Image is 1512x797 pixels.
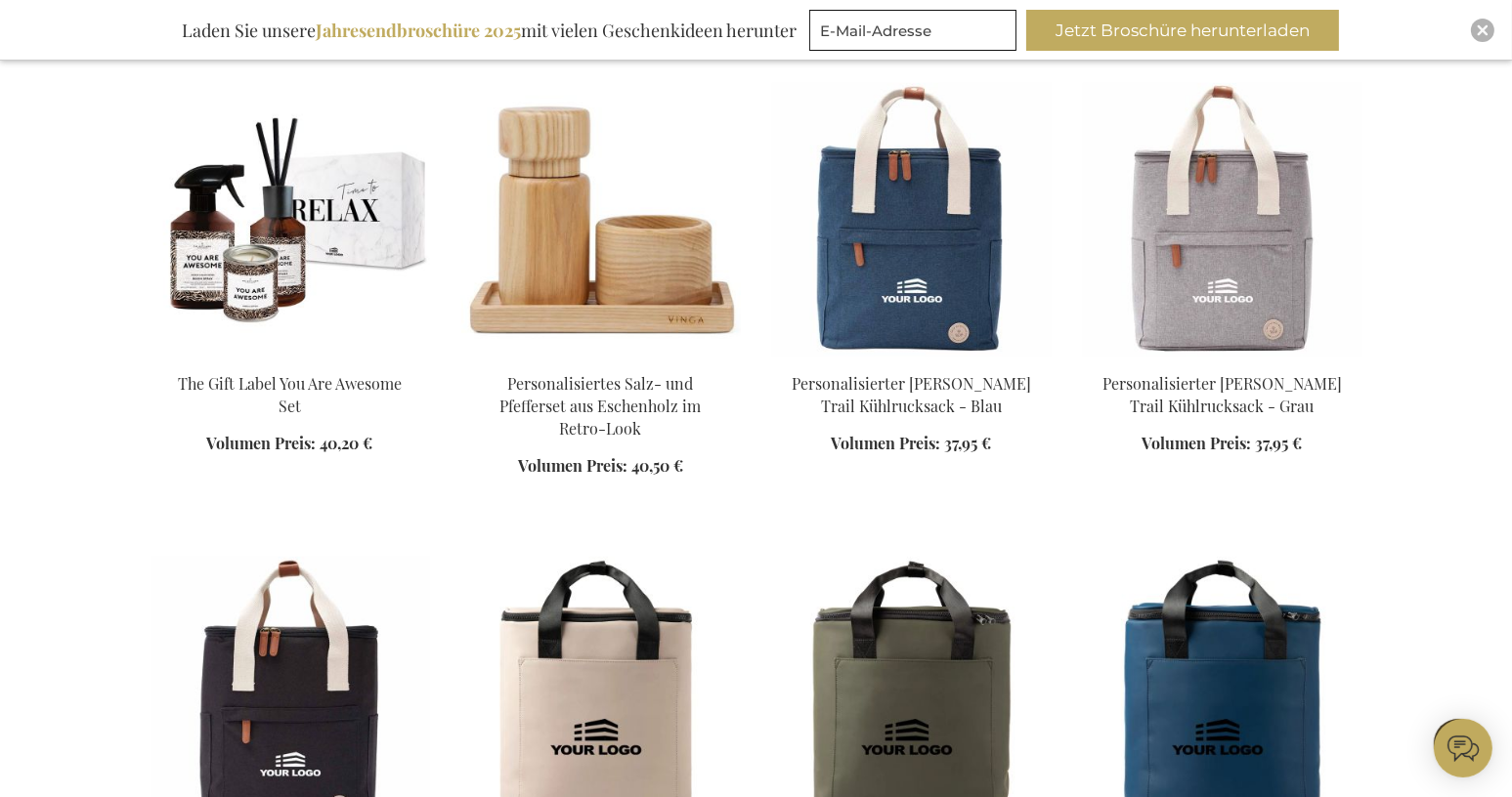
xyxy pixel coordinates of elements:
div: Close [1471,19,1494,42]
a: Volumen Preis: 40,20 € [207,433,373,455]
iframe: belco-activator-frame [1434,719,1492,777]
form: marketing offers and promotions [809,10,1022,57]
a: Personalised Sortino Trail Cooler Backpack - Grey [1083,349,1362,367]
a: Personalisierter [PERSON_NAME] Trail Kühlrucksack - Blau [792,373,1031,416]
img: Personalised Sortino Trail Cooler Backpack - Blue [772,83,1052,357]
img: Personalisiertes Salz- und Pfefferset aus Eschenholz im Retro-Look [461,83,741,357]
img: Personalised Sortino Trail Cooler Backpack - Grey [1083,83,1362,357]
a: Personalised Sortino Trail Cooler Backpack - Blue [772,349,1052,367]
span: Volumen Preis: [518,455,627,476]
a: The Gift Label You Are Awesome Set [151,349,430,367]
a: Personalisierter [PERSON_NAME] Trail Kühlrucksack - Grau [1102,373,1342,416]
img: The Gift Label You Are Awesome Set [151,83,430,357]
a: Personalisiertes Salz- und Pfefferset aus Eschenholz im Retro-Look [461,349,741,367]
a: Personalisiertes Salz- und Pfefferset aus Eschenholz im Retro-Look [500,373,702,439]
a: Volumen Preis: 37,95 € [832,433,992,455]
input: E-Mail-Adresse [809,10,1016,51]
a: The Gift Label You Are Awesome Set [178,373,402,416]
button: Jetzt Broschüre herunterladen [1026,10,1339,51]
span: 40,50 € [631,455,683,476]
b: Jahresendbroschüre 2025 [316,19,521,42]
span: 37,95 € [1256,433,1303,453]
span: Volumen Preis: [1143,433,1252,453]
span: 40,20 € [321,433,373,453]
span: Volumen Preis: [207,433,317,453]
a: Volumen Preis: 37,95 € [1143,433,1303,455]
span: Volumen Preis: [832,433,941,453]
a: Volumen Preis: 40,50 € [518,455,683,478]
span: 37,95 € [945,433,992,453]
div: Laden Sie unsere mit vielen Geschenkideen herunter [173,10,805,51]
img: Close [1477,24,1489,36]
